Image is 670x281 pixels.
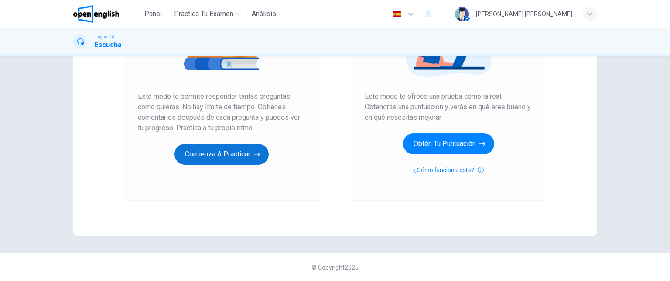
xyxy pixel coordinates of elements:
span: Practica tu examen [174,9,233,19]
span: Linguaskill [94,34,116,40]
span: Análisis [252,9,276,19]
button: Análisis [248,6,280,22]
span: Este modo te ofrece una prueba como la real. Obtendrás una puntuación y verás en qué eres bueno y... [365,91,532,123]
div: [PERSON_NAME] [PERSON_NAME] [476,9,572,19]
span: Este modo te permite responder tantas preguntas como quieras. No hay límite de tiempo. Obtienes c... [138,91,305,133]
button: Panel [139,6,167,22]
button: Obtén tu puntuación [403,133,494,154]
img: es [391,11,402,17]
button: Practica tu examen [171,6,245,22]
span: © Copyright 2025 [311,264,359,271]
img: Profile picture [455,7,469,21]
h1: Escucha [94,40,122,50]
button: Comienza a practicar [174,144,269,165]
span: Panel [144,9,162,19]
a: OpenEnglish logo [73,5,139,23]
button: ¿Cómo funciona esto? [413,165,484,175]
img: OpenEnglish logo [73,5,119,23]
